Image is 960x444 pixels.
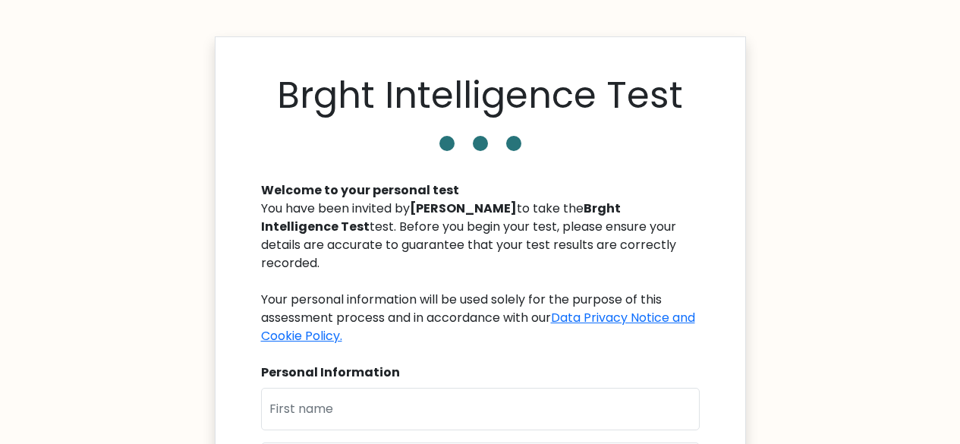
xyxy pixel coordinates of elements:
[261,388,700,430] input: First name
[261,181,700,200] div: Welcome to your personal test
[261,200,621,235] b: Brght Intelligence Test
[410,200,517,217] b: [PERSON_NAME]
[277,74,683,118] h1: Brght Intelligence Test
[261,200,700,345] div: You have been invited by to take the test. Before you begin your test, please ensure your details...
[261,364,700,382] div: Personal Information
[261,309,695,345] a: Data Privacy Notice and Cookie Policy.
